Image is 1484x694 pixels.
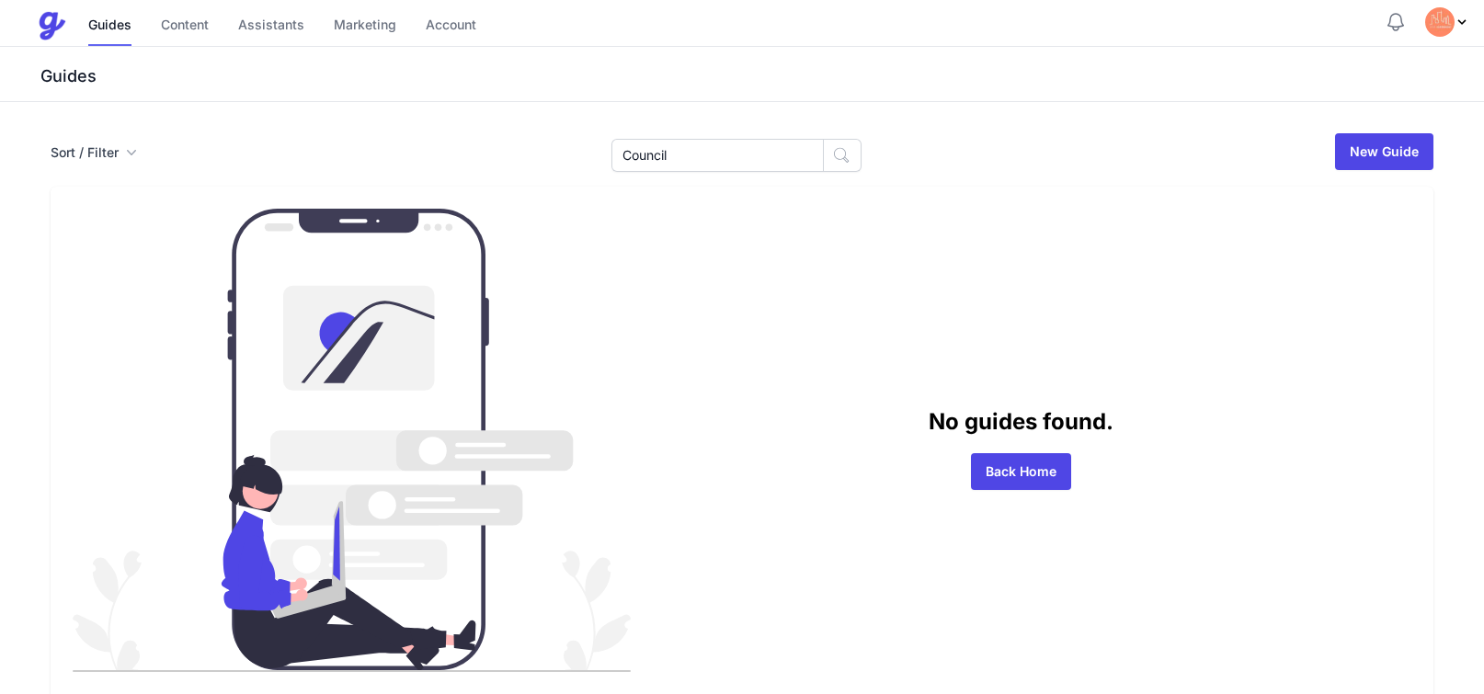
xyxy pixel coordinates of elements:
div: Profile Menu [1425,7,1469,37]
a: New Guide [1335,133,1433,170]
button: Sort / Filter [51,143,137,162]
a: Assistants [238,6,304,46]
a: Marketing [334,6,396,46]
img: tvqjz9fzoj60utvjazy95u1g55mu [1425,7,1455,37]
a: Content [161,6,209,46]
img: Guestive Guides [37,11,66,40]
button: Notifications [1385,11,1407,33]
a: Account [426,6,476,46]
img: guides_empty-d86bb564b29550a31688b3f861ba8bd6c8a7e1b83f23caef24972e3052780355.svg [73,209,631,672]
p: No guides found. [631,405,1411,438]
h3: Guides [37,65,1484,87]
input: Search Guides [611,139,824,172]
a: Guides [88,6,131,46]
a: Back Home [971,453,1071,490]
